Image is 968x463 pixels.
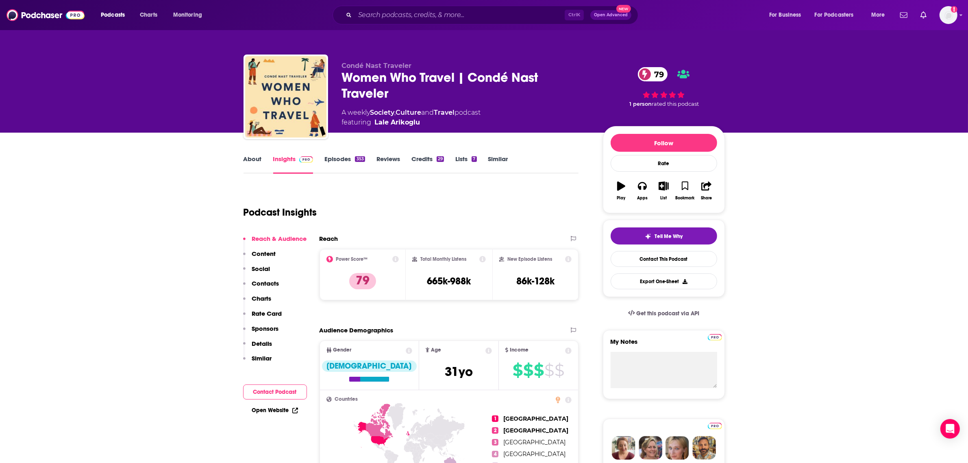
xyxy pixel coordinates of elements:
[611,227,717,245] button: tell me why sparkleTell Me Why
[675,196,694,201] div: Bookmark
[437,156,444,162] div: 29
[708,422,722,429] a: Pro website
[940,6,957,24] img: User Profile
[243,295,272,310] button: Charts
[320,235,338,242] h2: Reach
[335,397,358,402] span: Countries
[708,333,722,341] a: Pro website
[612,436,635,460] img: Sydney Profile
[951,6,957,13] svg: Add a profile image
[917,8,930,22] a: Show notifications dropdown
[507,256,552,262] h2: New Episode Listens
[273,155,313,174] a: InsightsPodchaser Pro
[252,295,272,302] p: Charts
[355,9,565,22] input: Search podcasts, credits, & more...
[375,118,420,127] a: Lale Arikoglu
[617,196,625,201] div: Play
[674,176,696,205] button: Bookmark
[243,280,279,295] button: Contacts
[940,6,957,24] span: Logged in as Kwall
[252,407,298,414] a: Open Website
[692,436,716,460] img: Jon Profile
[434,109,455,116] a: Travel
[616,5,631,13] span: New
[871,9,885,21] span: More
[173,9,202,21] span: Monitoring
[544,364,554,377] span: $
[503,427,568,434] span: [GEOGRAPHIC_DATA]
[245,56,326,138] img: Women Who Travel | Condé Nast Traveler
[411,155,444,174] a: Credits29
[427,275,471,287] h3: 665k-988k
[940,6,957,24] button: Show profile menu
[322,360,417,372] div: [DEMOGRAPHIC_DATA]
[395,109,396,116] span: ,
[611,176,632,205] button: Play
[492,415,498,422] span: 1
[243,235,307,250] button: Reach & Audience
[492,427,498,434] span: 2
[252,325,279,332] p: Sponsors
[420,256,466,262] h2: Total Monthly Listens
[701,196,712,201] div: Share
[342,118,481,127] span: featuring
[513,364,522,377] span: $
[324,155,365,174] a: Episodes353
[653,176,674,205] button: List
[708,334,722,341] img: Podchaser Pro
[140,9,157,21] span: Charts
[252,280,279,287] p: Contacts
[622,304,706,323] a: Get this podcast via API
[696,176,717,205] button: Share
[252,235,307,242] p: Reach & Audience
[336,256,368,262] h2: Power Score™
[611,338,717,352] label: My Notes
[252,340,272,347] p: Details
[666,436,689,460] img: Jules Profile
[376,155,400,174] a: Reviews
[503,439,566,446] span: [GEOGRAPHIC_DATA]
[764,9,811,22] button: open menu
[645,233,651,240] img: tell me why sparkle
[340,6,646,24] div: Search podcasts, credits, & more...
[523,364,533,377] span: $
[815,9,854,21] span: For Podcasters
[252,250,276,258] p: Content
[646,67,668,81] span: 79
[492,451,498,457] span: 4
[252,265,270,273] p: Social
[396,109,422,116] a: Culture
[333,347,352,353] span: Gender
[95,9,135,22] button: open menu
[555,364,564,377] span: $
[809,9,866,22] button: open menu
[342,108,481,127] div: A weekly podcast
[252,354,272,362] p: Similar
[632,176,653,205] button: Apps
[243,325,279,340] button: Sponsors
[897,8,911,22] a: Show notifications dropdown
[565,10,584,20] span: Ctrl K
[252,310,282,317] p: Rate Card
[503,415,568,422] span: [GEOGRAPHIC_DATA]
[349,273,376,289] p: 79
[243,354,272,369] button: Similar
[603,62,725,113] div: 79 1 personrated this podcast
[101,9,125,21] span: Podcasts
[630,101,652,107] span: 1 person
[244,206,317,218] h1: Podcast Insights
[472,156,476,162] div: 7
[7,7,85,23] img: Podchaser - Follow, Share and Rate Podcasts
[661,196,667,201] div: List
[611,251,717,267] a: Contact This Podcast
[516,275,555,287] h3: 86k-128k
[492,439,498,446] span: 3
[320,326,394,334] h2: Audience Demographics
[342,62,412,70] span: Condé Nast Traveler
[510,347,529,353] span: Income
[590,10,631,20] button: Open AdvancedNew
[652,101,699,107] span: rated this podcast
[455,155,476,174] a: Lists7
[639,436,662,460] img: Barbara Profile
